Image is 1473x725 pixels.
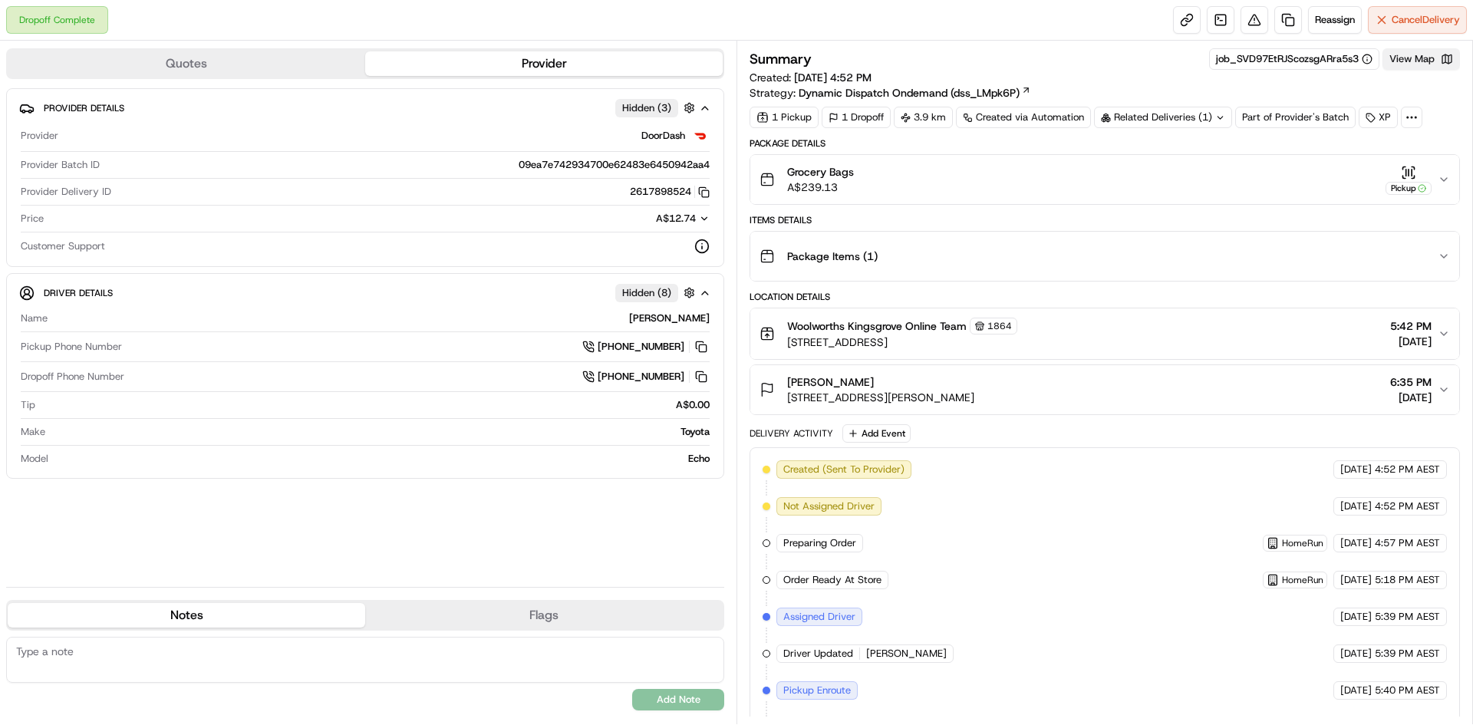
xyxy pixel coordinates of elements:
div: 3.9 km [894,107,953,128]
span: Pickup Phone Number [21,340,122,354]
button: Driver DetailsHidden (8) [19,280,711,305]
span: Provider Details [44,102,124,114]
span: Name [21,311,48,325]
span: Reassign [1315,13,1355,27]
span: A$12.74 [656,212,696,225]
button: Hidden (8) [615,283,699,302]
span: [DATE] [1340,536,1372,550]
button: A$12.74 [575,212,710,226]
button: 2617898524 [630,185,710,199]
span: Hidden ( 3 ) [622,101,671,115]
span: Package Items ( 1 ) [787,249,878,264]
span: [PERSON_NAME] [787,374,874,390]
span: Created: [750,70,872,85]
span: Hidden ( 8 ) [622,286,671,300]
span: Woolworths Kingsgrove Online Team [787,318,967,334]
span: 5:39 PM AEST [1375,610,1440,624]
button: Package Items (1) [750,232,1459,281]
span: Driver Details [44,287,113,299]
div: Delivery Activity [750,427,833,440]
span: [DATE] [1340,647,1372,661]
span: Provider [21,129,58,143]
button: Woolworths Kingsgrove Online Team1864[STREET_ADDRESS]5:42 PM[DATE] [750,308,1459,359]
span: [DATE] [1340,463,1372,476]
div: Items Details [750,214,1460,226]
span: [PERSON_NAME] [866,647,947,661]
a: Dynamic Dispatch Ondemand (dss_LMpk6P) [799,85,1031,101]
span: Order Ready At Store [783,573,881,587]
button: Pickup [1386,165,1432,195]
button: Hidden (3) [615,98,699,117]
a: Created via Automation [956,107,1091,128]
span: Pickup Enroute [783,684,851,697]
span: [PHONE_NUMBER] [598,340,684,354]
div: Location Details [750,291,1460,303]
a: [PHONE_NUMBER] [582,368,710,385]
span: Cancel Delivery [1392,13,1460,27]
h3: Summary [750,52,812,66]
button: Provider [365,51,723,76]
div: Echo [54,452,710,466]
span: Dropoff Phone Number [21,370,124,384]
span: Price [21,212,44,226]
button: Quotes [8,51,365,76]
div: 1 Pickup [750,107,819,128]
a: [PHONE_NUMBER] [582,338,710,355]
button: Grocery BagsA$239.13Pickup [750,155,1459,204]
button: Provider DetailsHidden (3) [19,95,711,120]
button: [PERSON_NAME][STREET_ADDRESS][PERSON_NAME]6:35 PM[DATE] [750,365,1459,414]
span: 6:35 PM [1390,374,1432,390]
span: 1864 [987,320,1012,332]
span: HomeRun [1282,537,1323,549]
button: View Map [1382,48,1460,70]
div: [PERSON_NAME] [54,311,710,325]
div: XP [1359,107,1398,128]
span: Assigned Driver [783,610,855,624]
div: Package Details [750,137,1460,150]
span: [DATE] [1340,610,1372,624]
span: Driver Updated [783,647,853,661]
span: [STREET_ADDRESS] [787,334,1017,350]
div: Toyota [51,425,710,439]
span: Dynamic Dispatch Ondemand (dss_LMpk6P) [799,85,1020,101]
span: HomeRun [1282,574,1323,586]
div: A$0.00 [41,398,710,412]
span: [STREET_ADDRESS][PERSON_NAME] [787,390,974,405]
span: [DATE] [1340,684,1372,697]
button: Add Event [842,424,911,443]
button: CancelDelivery [1368,6,1467,34]
div: Pickup [1386,182,1432,195]
img: doordash_logo_v2.png [691,127,710,145]
span: [DATE] [1340,573,1372,587]
span: 5:39 PM AEST [1375,647,1440,661]
span: 4:52 PM AEST [1375,499,1440,513]
span: [DATE] [1390,334,1432,349]
span: [DATE] [1390,390,1432,405]
div: Strategy: [750,85,1031,101]
span: A$239.13 [787,180,854,195]
span: 5:18 PM AEST [1375,573,1440,587]
button: Notes [8,603,365,628]
span: 4:52 PM AEST [1375,463,1440,476]
span: Provider Batch ID [21,158,100,172]
span: 4:57 PM AEST [1375,536,1440,550]
span: Make [21,425,45,439]
span: Grocery Bags [787,164,854,180]
span: [PHONE_NUMBER] [598,370,684,384]
span: Tip [21,398,35,412]
span: Not Assigned Driver [783,499,875,513]
span: Provider Delivery ID [21,185,111,199]
div: 1 Dropoff [822,107,891,128]
button: Flags [365,603,723,628]
span: 5:42 PM [1390,318,1432,334]
span: DoorDash [641,129,685,143]
span: Customer Support [21,239,105,253]
span: Created (Sent To Provider) [783,463,905,476]
span: [DATE] [1340,499,1372,513]
span: 5:40 PM AEST [1375,684,1440,697]
span: [DATE] 4:52 PM [794,71,872,84]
